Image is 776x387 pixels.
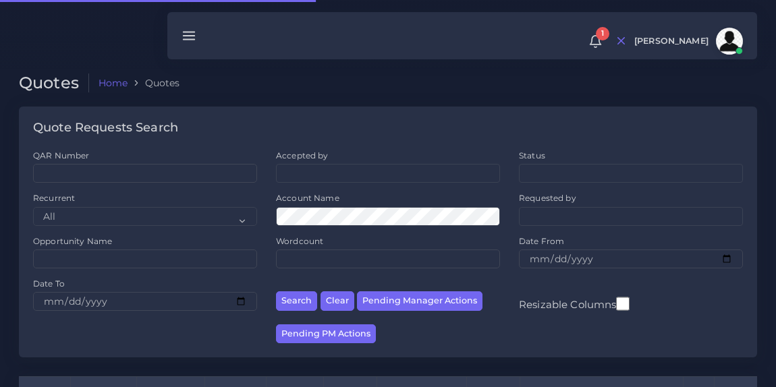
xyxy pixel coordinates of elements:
button: Pending PM Actions [276,324,376,344]
button: Clear [321,291,354,311]
label: Wordcount [276,235,323,247]
button: Pending Manager Actions [357,291,482,311]
label: Date To [33,278,65,289]
h2: Quotes [19,73,89,93]
label: Status [519,150,545,161]
input: Resizable Columns [616,295,630,312]
a: [PERSON_NAME]avatar [628,28,748,55]
button: Search [276,291,317,311]
label: Requested by [519,192,576,204]
label: QAR Number [33,150,89,161]
label: Resizable Columns [519,295,630,312]
li: Quotes [128,76,179,90]
label: Account Name [276,192,339,204]
span: [PERSON_NAME] [634,37,709,46]
label: Accepted by [276,150,329,161]
label: Opportunity Name [33,235,112,247]
a: Home [99,76,128,90]
a: 1 [584,34,607,49]
h4: Quote Requests Search [33,121,178,136]
span: 1 [596,27,609,40]
img: avatar [716,28,743,55]
label: Recurrent [33,192,75,204]
label: Date From [519,235,564,247]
